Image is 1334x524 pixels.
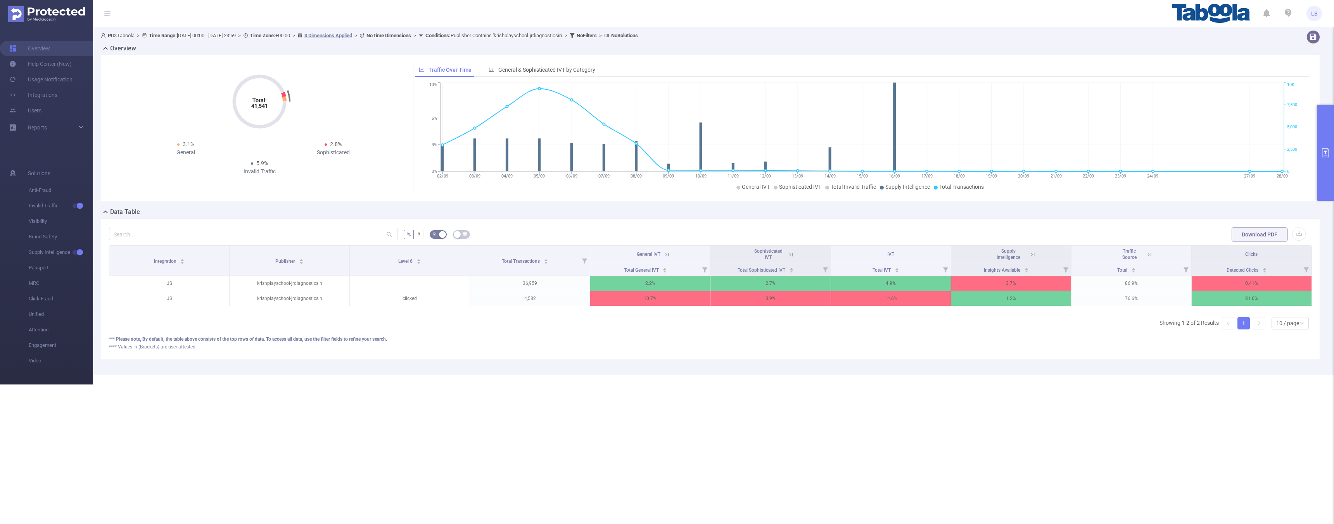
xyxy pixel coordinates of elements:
tspan: 05/09 [534,174,545,179]
i: icon: table [463,232,467,236]
i: Filter menu [579,246,590,276]
a: Help Center (New) [9,56,72,72]
i: icon: caret-down [1131,269,1135,272]
tspan: 03/09 [469,174,480,179]
span: Attention [29,322,93,338]
span: 3.1% [183,141,194,147]
span: Click Fraud [29,291,93,307]
span: % [407,231,411,238]
div: General [112,148,259,157]
div: Sort [1131,267,1136,271]
tspan: 20/09 [1018,174,1029,179]
i: Filter menu [1180,263,1191,276]
span: > [290,33,297,38]
p: 86.9% [1071,276,1191,291]
div: Sort [789,267,794,271]
div: Sort [416,258,421,262]
li: Next Page [1253,317,1265,329]
span: Unified [29,307,93,322]
span: Total Transactions [939,184,984,190]
i: icon: down [1299,321,1304,326]
span: Brand Safety [29,229,93,245]
i: icon: caret-up [544,258,548,260]
tspan: 16/09 [889,174,900,179]
tspan: 41,541 [251,103,268,109]
span: Traffic Source [1122,248,1137,260]
b: Time Range: [149,33,177,38]
i: icon: caret-down [299,261,304,263]
a: 1 [1238,317,1249,329]
p: 3.9% [710,291,830,306]
tspan: 09/09 [663,174,674,179]
p: 76.6% [1071,291,1191,306]
i: icon: bar-chart [489,67,494,72]
span: Detected Clicks [1227,267,1260,273]
a: Reports [28,120,47,135]
tspan: 17/09 [921,174,932,179]
tspan: 18/09 [953,174,964,179]
span: IVT [887,252,894,257]
span: > [411,33,418,38]
tspan: 5,000 [1287,125,1297,130]
span: 5.9% [256,160,268,166]
b: No Solutions [611,33,638,38]
li: Showing 1-2 of 2 Results [1159,317,1219,329]
tspan: 15/09 [857,174,868,179]
p: JS [109,291,229,306]
span: Video [29,353,93,369]
i: icon: right [1257,321,1261,326]
i: icon: caret-up [789,267,793,269]
a: Integrations [9,87,57,103]
div: Invalid Traffic [186,167,333,176]
i: icon: caret-up [1262,267,1267,269]
i: Filter menu [940,263,951,276]
li: Previous Page [1222,317,1234,329]
tspan: 06/09 [566,174,577,179]
tspan: 11/09 [727,174,738,179]
span: Sophisticated IVT [754,248,783,260]
i: icon: caret-up [180,258,185,260]
span: # [417,231,420,238]
i: Filter menu [1060,263,1071,276]
span: > [236,33,243,38]
i: icon: caret-up [417,258,421,260]
div: Sort [299,258,304,262]
i: icon: caret-down [544,261,548,263]
i: icon: caret-down [789,269,793,272]
i: icon: caret-down [895,269,899,272]
tspan: 08/09 [631,174,642,179]
i: icon: bg-colors [432,232,437,236]
span: Total [1117,267,1128,273]
a: Users [9,103,41,118]
span: 2.8% [330,141,342,147]
tspan: 07/09 [598,174,609,179]
div: Sort [1262,267,1267,271]
tspan: 10/09 [695,174,706,179]
i: Filter menu [820,263,831,276]
div: 10 / page [1276,317,1299,329]
input: Search... [109,228,397,240]
tspan: 0 [1287,169,1289,174]
span: Visibility [29,214,93,229]
tspan: 12/09 [760,174,771,179]
tspan: 28/09 [1276,174,1287,179]
p: 1.2% [951,291,1071,306]
div: Sort [180,258,185,262]
div: Sort [895,267,899,271]
i: icon: caret-down [663,269,667,272]
button: Download PDF [1232,228,1287,241]
span: Insights Available [984,267,1021,273]
span: Passport [29,260,93,276]
span: Integration [154,259,178,264]
div: **** Values in (Brackets) are user attested [109,343,1312,350]
div: Sort [1024,267,1029,271]
i: icon: left [1226,321,1230,326]
i: icon: caret-up [1024,267,1028,269]
p: 14.6% [831,291,951,306]
tspan: 0% [432,169,437,174]
tspan: 21/09 [1050,174,1061,179]
i: icon: caret-up [299,258,304,260]
tspan: 22/09 [1082,174,1094,179]
p: 36,959 [470,276,590,291]
tspan: 04/09 [501,174,513,179]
